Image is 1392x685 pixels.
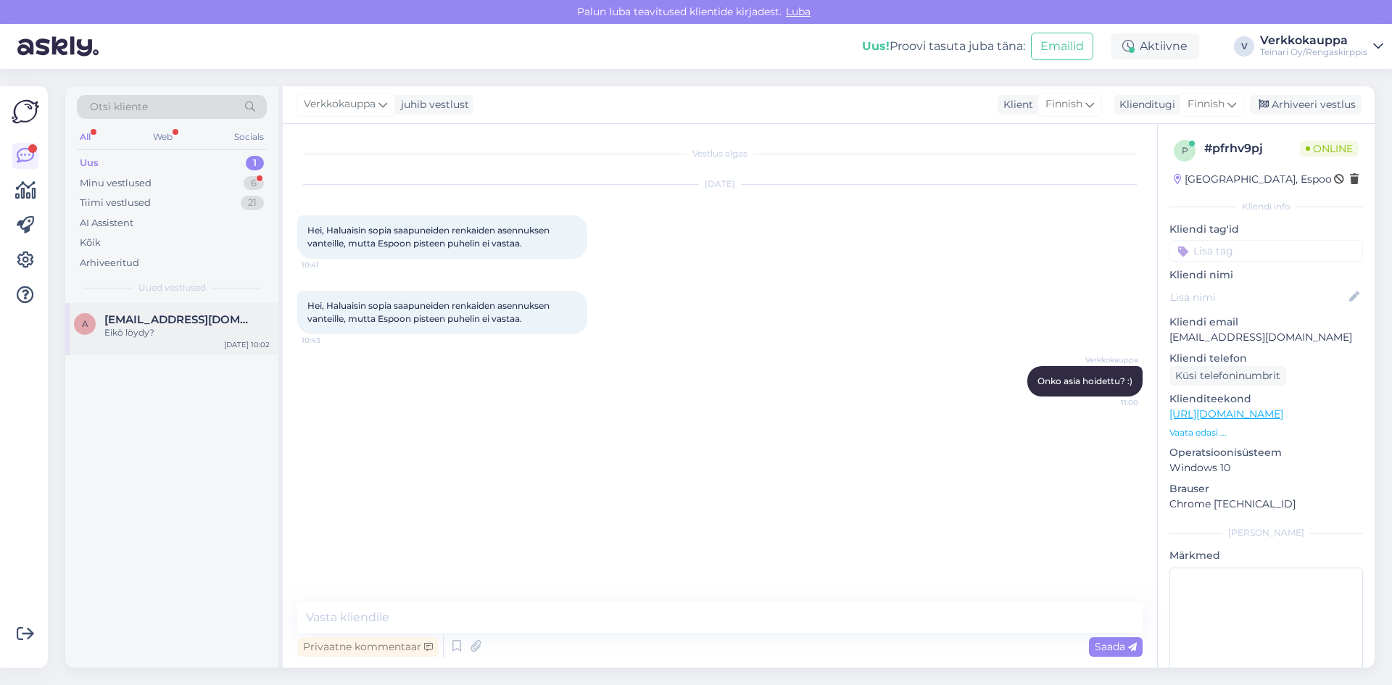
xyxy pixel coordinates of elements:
input: Lisa nimi [1170,289,1346,305]
img: Askly Logo [12,98,39,125]
div: Verkkokauppa [1260,35,1367,46]
span: Online [1300,141,1359,157]
div: All [77,128,94,146]
span: 10:41 [302,260,356,270]
div: Minu vestlused [80,176,152,191]
span: Luba [782,5,815,18]
div: juhib vestlust [395,97,469,112]
span: Finnish [1188,96,1225,112]
span: Verkkokauppa [304,96,376,112]
div: Arhiveeri vestlus [1250,95,1362,115]
p: Windows 10 [1169,460,1363,476]
p: Kliendi nimi [1169,267,1363,283]
p: Märkmed [1169,548,1363,563]
span: Uued vestlused [138,281,206,294]
span: 11:00 [1084,397,1138,408]
div: Teinari Oy/Rengaskirppis [1260,46,1367,58]
p: Kliendi email [1169,315,1363,330]
p: Kliendi tag'id [1169,222,1363,237]
a: VerkkokauppaTeinari Oy/Rengaskirppis [1260,35,1383,58]
span: a [82,318,88,329]
p: Kliendi telefon [1169,351,1363,366]
div: [DATE] 10:02 [224,339,270,350]
button: Emailid [1031,33,1093,60]
div: AI Assistent [80,216,133,231]
a: [URL][DOMAIN_NAME] [1169,407,1283,420]
div: [DATE] [297,178,1143,191]
span: andriy.shevchenko@aalto.fi [104,313,255,326]
div: Kliendi info [1169,200,1363,213]
div: 6 [244,176,264,191]
div: 1 [246,156,264,170]
input: Lisa tag [1169,240,1363,262]
div: Küsi telefoninumbrit [1169,366,1286,386]
span: p [1182,145,1188,156]
div: Proovi tasuta juba täna: [862,38,1025,55]
div: Klienditugi [1114,97,1175,112]
div: Web [150,128,175,146]
span: Finnish [1045,96,1082,112]
div: [GEOGRAPHIC_DATA], Espoo [1174,172,1332,187]
div: Privaatne kommentaar [297,637,439,657]
p: Operatsioonisüsteem [1169,445,1363,460]
div: Arhiveeritud [80,256,139,270]
div: [PERSON_NAME] [1169,526,1363,539]
div: Tiimi vestlused [80,196,151,210]
p: [EMAIL_ADDRESS][DOMAIN_NAME] [1169,330,1363,345]
span: Verkkokauppa [1084,354,1138,365]
div: V [1234,36,1254,57]
div: Kõik [80,236,101,250]
span: Hei, Haluaisin sopia saapuneiden renkaiden asennuksen vanteille, mutta Espoon pisteen puhelin ei ... [307,300,552,324]
div: Socials [231,128,267,146]
span: Onko asia hoidettu? :) [1037,375,1132,386]
div: Vestlus algas [297,147,1143,160]
p: Brauser [1169,481,1363,497]
span: Hei, Haluaisin sopia saapuneiden renkaiden asennuksen vanteille, mutta Espoon pisteen puhelin ei ... [307,225,552,249]
div: Aktiivne [1111,33,1199,59]
div: Uus [80,156,99,170]
div: # pfrhv9pj [1204,140,1300,157]
div: Klient [998,97,1033,112]
span: Otsi kliente [90,99,148,115]
div: 21 [241,196,264,210]
span: Saada [1095,640,1137,653]
div: Eikö löydy? [104,326,270,339]
p: Chrome [TECHNICAL_ID] [1169,497,1363,512]
p: Vaata edasi ... [1169,426,1363,439]
span: 10:43 [302,335,356,346]
b: Uus! [862,39,890,53]
p: Klienditeekond [1169,391,1363,407]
